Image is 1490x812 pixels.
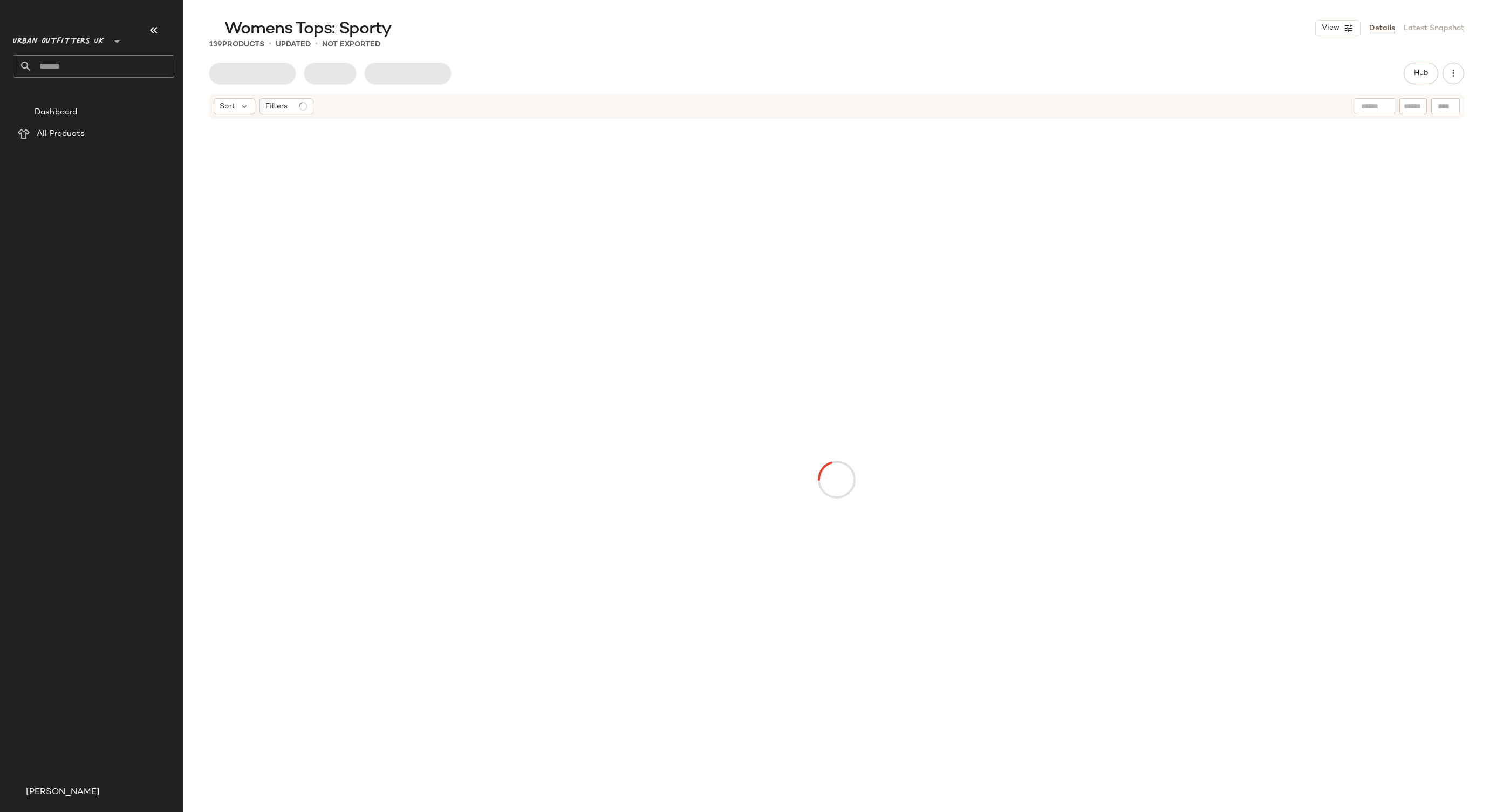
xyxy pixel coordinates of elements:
[1413,69,1429,78] span: Hub
[35,106,77,119] span: Dashboard
[315,38,318,51] span: •
[265,101,288,112] span: Filters
[13,29,104,49] span: Urban Outfitters UK
[209,40,222,49] span: 139
[37,128,85,140] span: All Products
[322,39,380,50] p: Not Exported
[269,38,271,51] span: •
[209,39,264,50] div: Products
[1404,63,1438,84] button: Hub
[220,101,235,112] span: Sort
[224,18,391,40] span: Womens Tops: Sporty
[1369,23,1395,34] a: Details
[1315,20,1361,36] button: View
[26,786,100,799] span: [PERSON_NAME]
[1321,24,1339,32] span: View
[276,39,311,50] p: updated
